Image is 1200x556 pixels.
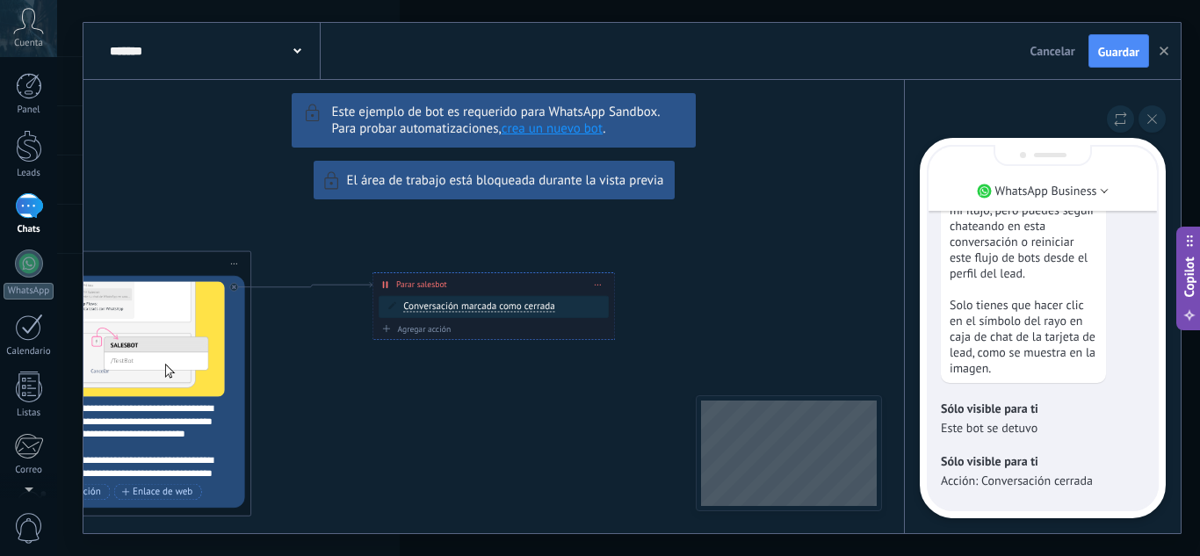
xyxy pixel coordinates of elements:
[4,224,54,235] div: Chats
[4,346,54,357] div: Calendario
[941,453,1145,469] p: Sólo visible para ti
[1181,256,1198,297] span: Copilot
[1023,38,1082,64] button: Cancelar
[941,473,1145,488] p: Acción: Conversación cerrada
[995,183,1097,199] p: WhatsApp Business
[1030,43,1075,59] span: Cancelar
[950,186,1097,376] p: 👋 He llegado al final de mi flujo, pero puedes seguir chateando en esta conversación o reiniciar ...
[4,168,54,179] div: Leads
[4,105,54,116] div: Panel
[941,420,1145,436] p: Este bot se detuvo
[941,401,1145,416] p: Sólo visible para ti
[1088,34,1149,68] button: Guardar
[4,408,54,419] div: Listas
[4,465,54,476] div: Correo
[14,38,43,49] span: Cuenta
[1098,46,1139,58] span: Guardar
[4,283,54,300] div: WhatsApp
